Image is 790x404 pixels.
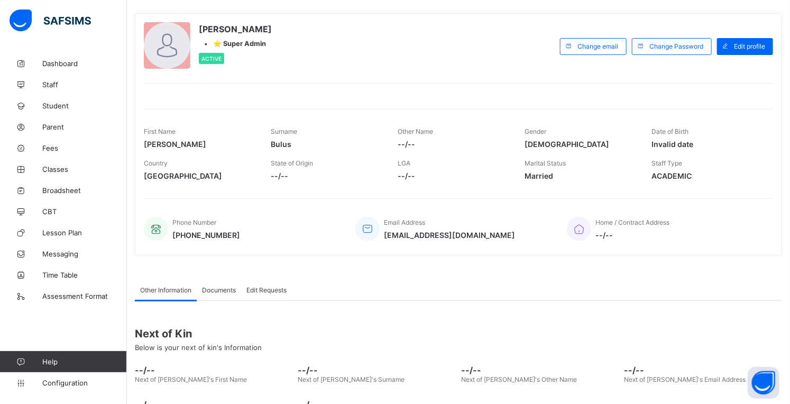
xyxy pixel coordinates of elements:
span: CBT [42,207,127,216]
span: Invalid date [651,140,763,149]
span: Broadsheet [42,186,127,195]
span: Email Address [384,218,425,226]
span: Parent [42,123,127,131]
span: Lesson Plan [42,228,127,237]
span: Configuration [42,379,126,387]
span: Home / Contract Address [595,218,669,226]
span: Active [201,56,222,62]
span: Classes [42,165,127,173]
span: --/-- [461,365,619,375]
span: Dashboard [42,59,127,68]
span: Edit profile [734,42,765,50]
span: Change Password [649,42,703,50]
span: --/-- [298,365,456,375]
span: Date of Birth [651,127,688,135]
span: Other Information [140,286,191,294]
span: --/-- [624,365,783,375]
span: Edit Requests [246,286,287,294]
span: ACADEMIC [651,171,763,180]
span: --/-- [135,365,293,375]
span: Time Table [42,271,127,279]
span: State of Origin [271,159,313,167]
span: --/-- [398,140,509,149]
button: Open asap [748,367,779,399]
span: Next of [PERSON_NAME]'s Email Address [624,375,746,383]
span: ⭐ Super Admin [213,40,266,48]
span: Change email [577,42,618,50]
span: [PERSON_NAME] [199,24,272,34]
span: [GEOGRAPHIC_DATA] [144,171,255,180]
span: Surname [271,127,297,135]
span: Next of Kin [135,327,782,340]
span: [PHONE_NUMBER] [172,231,240,240]
span: Next of [PERSON_NAME]'s Other Name [461,375,577,383]
span: Fees [42,144,127,152]
span: Staff [42,80,127,89]
span: Assessment Format [42,292,127,300]
span: Help [42,357,126,366]
span: Bulus [271,140,382,149]
span: [PERSON_NAME] [144,140,255,149]
span: [DEMOGRAPHIC_DATA] [525,140,636,149]
span: Country [144,159,168,167]
img: safsims [10,10,91,32]
span: Next of [PERSON_NAME]'s Surname [298,375,405,383]
span: Married [525,171,636,180]
span: Next of [PERSON_NAME]'s First Name [135,375,247,383]
span: --/-- [398,171,509,180]
span: First Name [144,127,176,135]
span: --/-- [271,171,382,180]
span: LGA [398,159,410,167]
span: Gender [525,127,546,135]
span: Documents [202,286,236,294]
span: Other Name [398,127,433,135]
span: [EMAIL_ADDRESS][DOMAIN_NAME] [384,231,515,240]
span: Below is your next of kin's Information [135,343,262,352]
span: Staff Type [651,159,682,167]
div: • [199,40,272,48]
span: Phone Number [172,218,216,226]
span: Messaging [42,250,127,258]
span: --/-- [595,231,669,240]
span: Student [42,102,127,110]
span: Marital Status [525,159,566,167]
